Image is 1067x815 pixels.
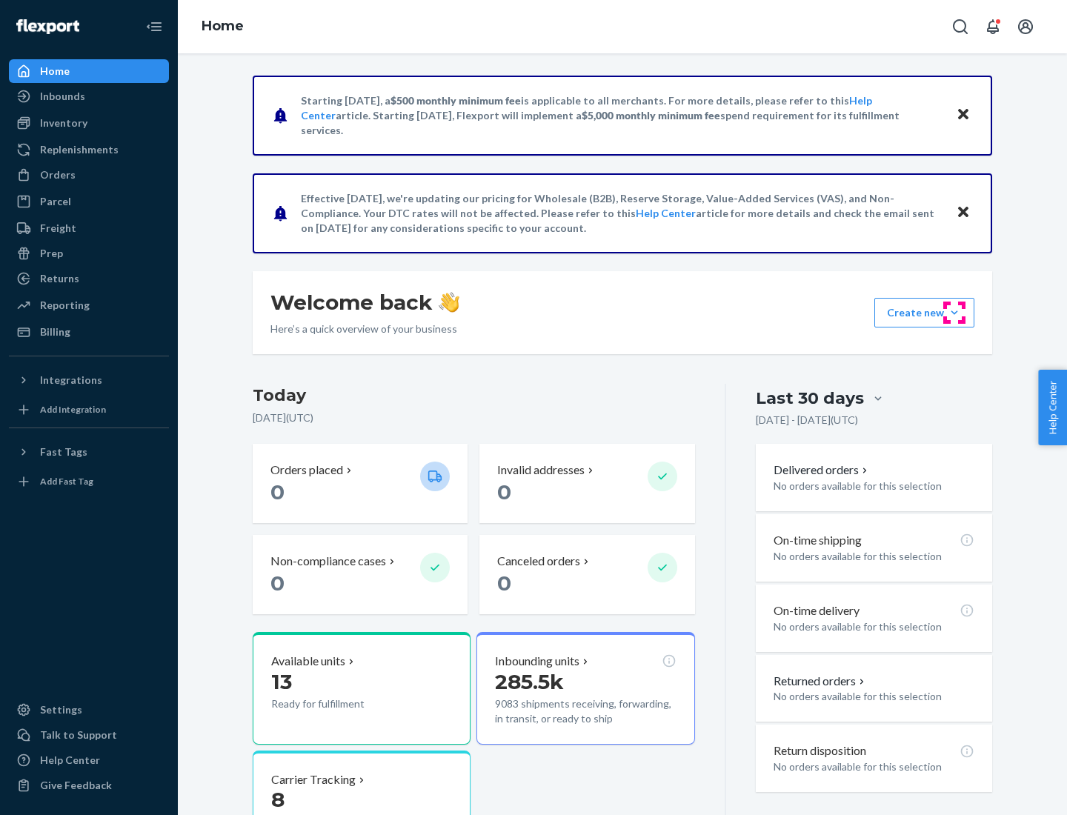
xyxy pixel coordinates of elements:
[270,289,459,316] h1: Welcome back
[40,221,76,236] div: Freight
[9,293,169,317] a: Reporting
[9,440,169,464] button: Fast Tags
[40,403,106,416] div: Add Integration
[9,267,169,290] a: Returns
[476,632,694,745] button: Inbounding units285.5k9083 shipments receiving, forwarding, in transit, or ready to ship
[495,653,579,670] p: Inbounding units
[495,669,564,694] span: 285.5k
[202,18,244,34] a: Home
[271,669,292,694] span: 13
[774,479,974,493] p: No orders available for this selection
[774,742,866,759] p: Return disposition
[40,325,70,339] div: Billing
[774,689,974,704] p: No orders available for this selection
[40,728,117,742] div: Talk to Support
[945,12,975,41] button: Open Search Box
[40,271,79,286] div: Returns
[9,190,169,213] a: Parcel
[479,444,694,523] button: Invalid addresses 0
[40,753,100,768] div: Help Center
[253,535,468,614] button: Non-compliance cases 0
[40,373,102,387] div: Integrations
[497,479,511,505] span: 0
[40,445,87,459] div: Fast Tags
[40,89,85,104] div: Inbounds
[190,5,256,48] ol: breadcrumbs
[774,549,974,564] p: No orders available for this selection
[271,696,408,711] p: Ready for fulfillment
[40,475,93,488] div: Add Fast Tag
[9,748,169,772] a: Help Center
[497,553,580,570] p: Canceled orders
[774,462,871,479] button: Delivered orders
[253,444,468,523] button: Orders placed 0
[40,194,71,209] div: Parcel
[40,142,119,157] div: Replenishments
[9,723,169,747] a: Talk to Support
[40,167,76,182] div: Orders
[40,116,87,130] div: Inventory
[756,387,864,410] div: Last 30 days
[270,570,285,596] span: 0
[390,94,521,107] span: $500 monthly minimum fee
[9,138,169,162] a: Replenishments
[40,778,112,793] div: Give Feedback
[774,759,974,774] p: No orders available for this selection
[582,109,720,122] span: $5,000 monthly minimum fee
[9,111,169,135] a: Inventory
[1011,12,1040,41] button: Open account menu
[9,320,169,344] a: Billing
[9,163,169,187] a: Orders
[40,64,70,79] div: Home
[495,696,676,726] p: 9083 shipments receiving, forwarding, in transit, or ready to ship
[756,413,858,428] p: [DATE] - [DATE] ( UTC )
[636,207,696,219] a: Help Center
[1038,370,1067,445] button: Help Center
[954,104,973,126] button: Close
[9,398,169,422] a: Add Integration
[16,19,79,34] img: Flexport logo
[270,479,285,505] span: 0
[774,602,860,619] p: On-time delivery
[253,632,471,745] button: Available units13Ready for fulfillment
[139,12,169,41] button: Close Navigation
[497,570,511,596] span: 0
[9,774,169,797] button: Give Feedback
[270,322,459,336] p: Here’s a quick overview of your business
[874,298,974,327] button: Create new
[270,462,343,479] p: Orders placed
[774,673,868,690] button: Returned orders
[774,619,974,634] p: No orders available for this selection
[40,702,82,717] div: Settings
[9,59,169,83] a: Home
[978,12,1008,41] button: Open notifications
[253,410,695,425] p: [DATE] ( UTC )
[9,470,169,493] a: Add Fast Tag
[301,93,942,138] p: Starting [DATE], a is applicable to all merchants. For more details, please refer to this article...
[40,298,90,313] div: Reporting
[954,202,973,224] button: Close
[270,553,386,570] p: Non-compliance cases
[301,191,942,236] p: Effective [DATE], we're updating our pricing for Wholesale (B2B), Reserve Storage, Value-Added Se...
[9,242,169,265] a: Prep
[271,787,285,812] span: 8
[439,292,459,313] img: hand-wave emoji
[271,653,345,670] p: Available units
[9,368,169,392] button: Integrations
[479,535,694,614] button: Canceled orders 0
[271,771,356,788] p: Carrier Tracking
[774,532,862,549] p: On-time shipping
[9,216,169,240] a: Freight
[497,462,585,479] p: Invalid addresses
[9,84,169,108] a: Inbounds
[9,698,169,722] a: Settings
[40,246,63,261] div: Prep
[253,384,695,408] h3: Today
